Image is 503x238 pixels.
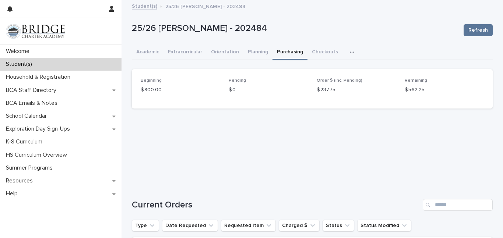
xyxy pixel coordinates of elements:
[229,78,246,83] span: Pending
[317,86,396,94] p: $ 237.75
[243,45,272,60] button: Planning
[317,78,362,83] span: Order $ (inc. Pending)
[141,78,162,83] span: Beginning
[207,45,243,60] button: Orientation
[468,26,488,34] span: Refresh
[279,220,320,231] button: Charged $
[132,1,157,10] a: Student(s)
[162,220,218,231] button: Date Requested
[423,199,493,211] input: Search
[3,113,53,120] p: School Calendar
[132,23,458,34] p: 25/26 [PERSON_NAME] - 202484
[357,220,411,231] button: Status Modified
[3,152,73,159] p: HS Curriculum Overview
[163,45,207,60] button: Extracurricular
[132,45,163,60] button: Academic
[6,24,65,39] img: V1C1m3IdTEidaUdm9Hs0
[3,125,76,132] p: Exploration Day Sign-Ups
[405,78,427,83] span: Remaining
[229,86,308,94] p: $ 0
[132,220,159,231] button: Type
[3,87,62,94] p: BCA Staff Directory
[3,164,59,171] p: Summer Programs
[141,86,220,94] p: $ 800.00
[3,74,76,81] p: Household & Registration
[3,61,38,68] p: Student(s)
[3,138,48,145] p: K-8 Curriculum
[3,48,35,55] p: Welcome
[132,200,420,210] h1: Current Orders
[3,177,39,184] p: Resources
[323,220,354,231] button: Status
[3,100,63,107] p: BCA Emails & Notes
[165,2,246,10] p: 25/26 [PERSON_NAME] - 202484
[221,220,276,231] button: Requested Item
[464,24,493,36] button: Refresh
[272,45,307,60] button: Purchasing
[307,45,342,60] button: Checkouts
[405,86,484,94] p: $ 562.25
[3,190,24,197] p: Help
